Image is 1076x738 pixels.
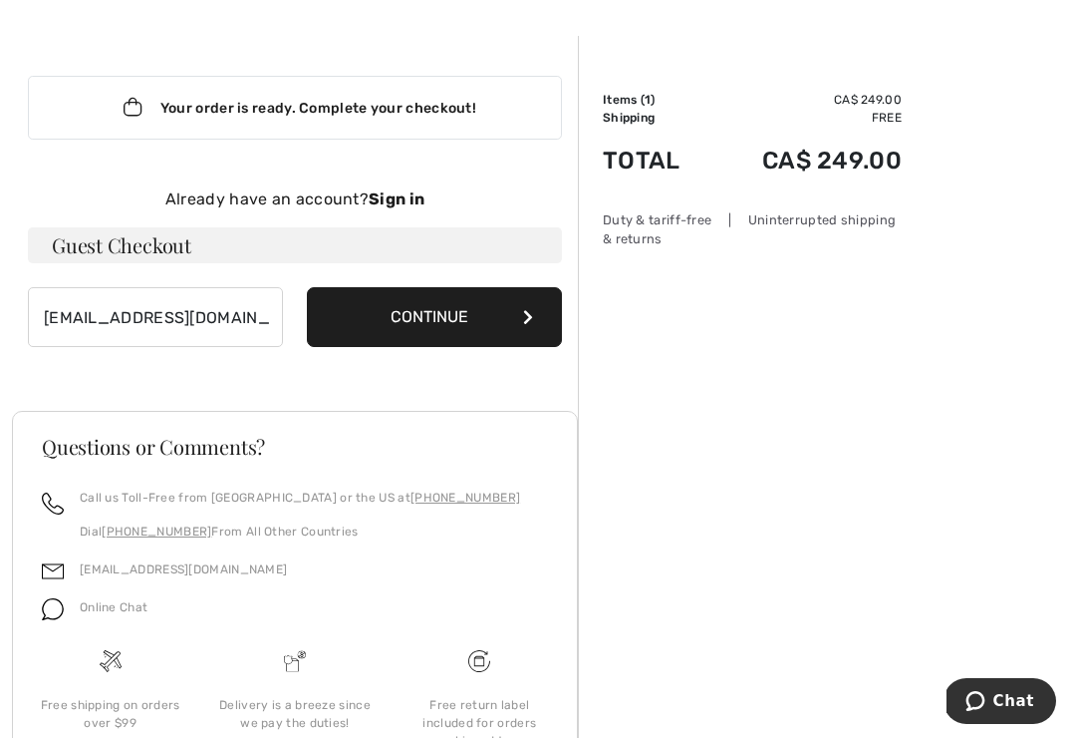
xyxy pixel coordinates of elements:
[42,493,64,515] img: call
[28,227,562,263] h3: Guest Checkout
[80,523,520,541] p: Dial From All Other Countries
[42,437,548,457] h3: Questions or Comments?
[410,491,520,505] a: [PHONE_NUMBER]
[946,678,1056,728] iframe: Opens a widget where you can chat to one of our agents
[34,696,186,732] div: Free shipping on orders over $99
[603,91,709,109] td: Items ( )
[42,598,64,620] img: chat
[369,189,424,208] strong: Sign in
[218,696,371,732] div: Delivery is a breeze since we pay the duties!
[603,109,709,127] td: Shipping
[102,525,211,539] a: [PHONE_NUMBER]
[603,210,902,248] div: Duty & tariff-free | Uninterrupted shipping & returns
[307,287,562,347] button: Continue
[28,76,562,140] div: Your order is ready. Complete your checkout!
[28,187,562,211] div: Already have an account?
[709,91,902,109] td: CA$ 249.00
[100,650,122,672] img: Free shipping on orders over $99
[28,287,283,347] input: E-mail
[709,109,902,127] td: Free
[80,562,287,576] a: [EMAIL_ADDRESS][DOMAIN_NAME]
[603,127,709,194] td: Total
[80,489,520,507] p: Call us Toll-Free from [GEOGRAPHIC_DATA] or the US at
[709,127,902,194] td: CA$ 249.00
[468,650,490,672] img: Free shipping on orders over $99
[80,600,147,614] span: Online Chat
[284,650,306,672] img: Delivery is a breeze since we pay the duties!
[645,93,651,107] span: 1
[42,560,64,582] img: email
